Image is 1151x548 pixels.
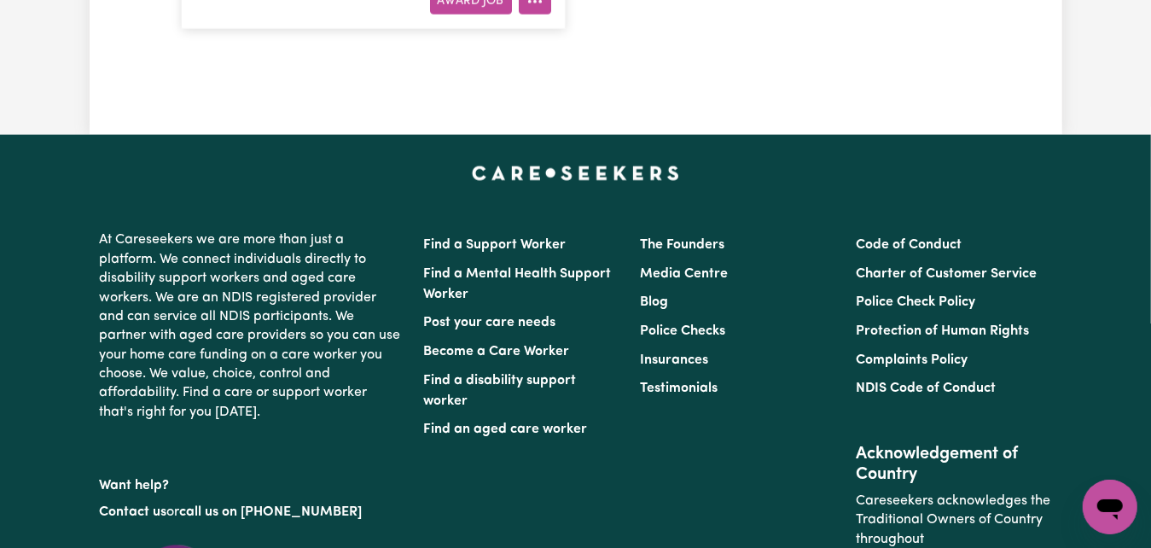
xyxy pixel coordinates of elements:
[472,166,679,179] a: Careseekers home page
[856,353,968,367] a: Complaints Policy
[640,353,708,367] a: Insurances
[856,267,1037,281] a: Charter of Customer Service
[424,316,556,329] a: Post your care needs
[424,345,570,359] a: Become a Care Worker
[640,382,718,395] a: Testimonials
[424,423,588,436] a: Find an aged care worker
[424,374,577,408] a: Find a disability support worker
[640,238,724,252] a: The Founders
[424,267,612,301] a: Find a Mental Health Support Worker
[856,295,975,309] a: Police Check Policy
[100,469,404,495] p: Want help?
[100,505,167,519] a: Contact us
[100,224,404,428] p: At Careseekers we are more than just a platform. We connect individuals directly to disability su...
[640,324,725,338] a: Police Checks
[640,295,668,309] a: Blog
[856,382,996,395] a: NDIS Code of Conduct
[1083,480,1137,534] iframe: Button to launch messaging window, conversation in progress
[856,238,962,252] a: Code of Conduct
[856,444,1051,485] h2: Acknowledgement of Country
[856,324,1029,338] a: Protection of Human Rights
[180,505,363,519] a: call us on [PHONE_NUMBER]
[640,267,728,281] a: Media Centre
[100,496,404,528] p: or
[424,238,567,252] a: Find a Support Worker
